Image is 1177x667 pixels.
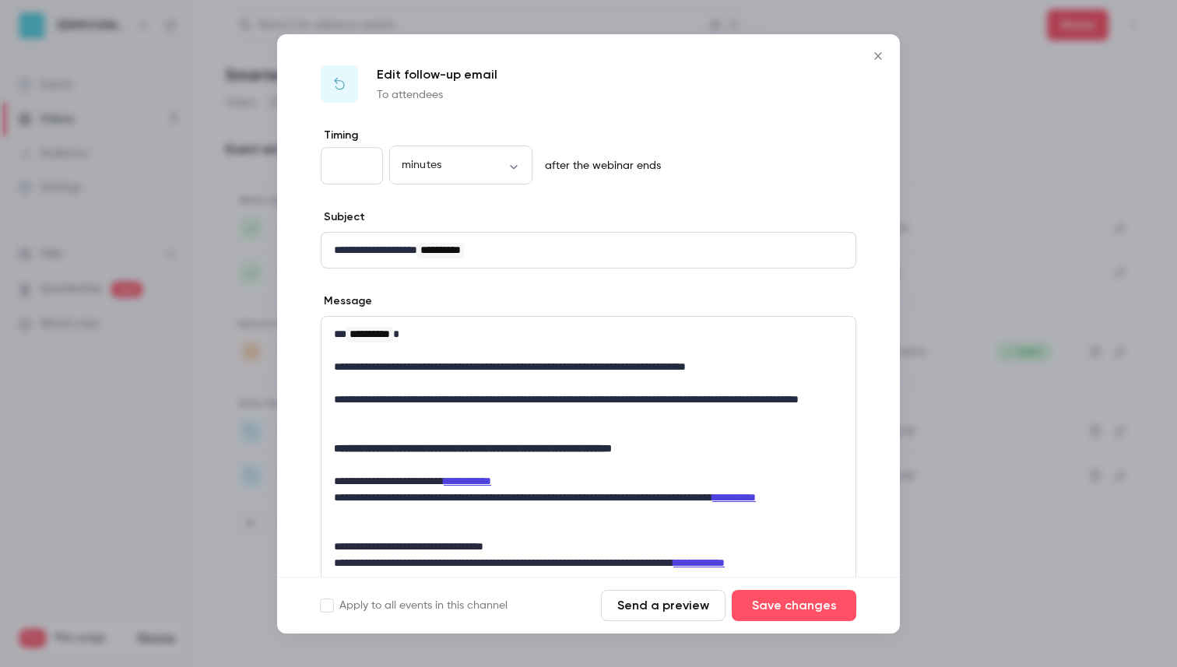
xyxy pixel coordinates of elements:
p: To attendees [377,87,497,103]
p: after the webinar ends [539,158,661,174]
label: Timing [321,128,856,143]
label: Message [321,293,372,309]
label: Apply to all events in this channel [321,598,508,613]
button: Save changes [732,590,856,621]
p: Edit follow-up email [377,65,497,84]
label: Subject [321,209,365,225]
button: Close [863,40,894,72]
button: Send a preview [601,590,726,621]
div: minutes [389,157,532,173]
div: editor [321,233,856,268]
